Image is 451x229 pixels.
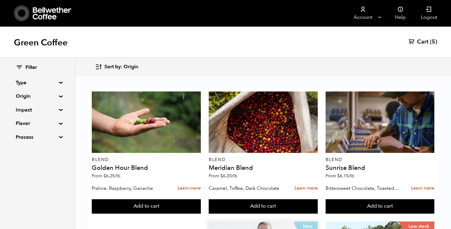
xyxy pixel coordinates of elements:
span: $ [220,173,223,179]
button: Add to cart [209,199,318,214]
span: Cart [417,38,428,46]
summary: Flavor [16,120,59,127]
h4: Golden Hour Blend [92,165,201,171]
h4: Sunrise Blend [326,165,435,171]
span: /lb [349,173,354,179]
span: $ [337,173,340,179]
button: Add to cart [326,199,435,214]
bdi: 6.25 [103,173,120,179]
p: Blend [209,158,318,162]
a: Learn more [178,182,201,195]
a: Learn more [294,182,318,195]
p: Blend [92,158,201,162]
button: Add to cart [92,199,201,214]
p: Caramel, Toffee, Dark Chocolate [209,184,283,193]
p: Praline, Raspberry, Ganache [92,184,166,193]
p: Blend [326,158,435,162]
button: Sort by: Origin [95,60,138,74]
summary: Type [16,79,59,86]
span: From [92,173,120,179]
a: Learn more [411,182,434,195]
h4: Meridian Blend [209,165,318,171]
span: Sort by: Origin [104,64,138,70]
span: /lb [115,173,120,179]
span: $ [103,173,106,179]
span: /lb [232,173,237,179]
summary: Impact [16,106,59,114]
span: From [326,173,354,179]
span: Filter [25,64,37,71]
span: (5) [430,38,437,46]
bdi: 6.20 [220,173,237,179]
h1: Green Coffee [14,37,68,48]
bdi: 6.15 [337,173,354,179]
p: Bittersweet Chocolate, Toasted Marshmallow, Candied Orange, Praline [326,184,400,193]
a: Cart (5) [409,38,437,46]
span: From [209,173,237,179]
summary: Process [16,133,59,141]
summary: Origin [16,92,59,100]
